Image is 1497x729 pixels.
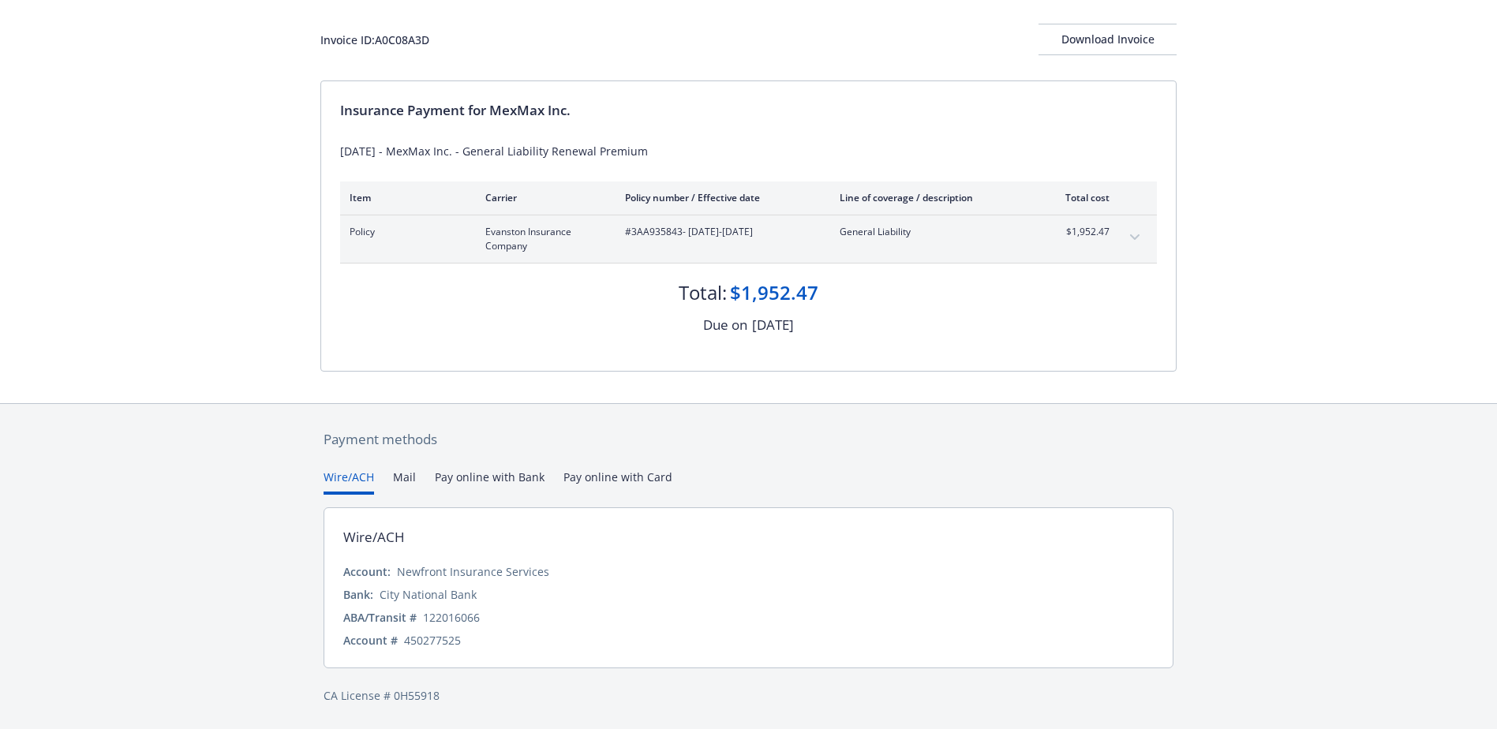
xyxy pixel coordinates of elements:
div: 450277525 [404,632,461,649]
div: Account # [343,632,398,649]
div: Account: [343,563,391,580]
div: Newfront Insurance Services [397,563,549,580]
button: expand content [1122,225,1147,250]
div: Carrier [485,191,600,204]
div: Payment methods [324,429,1173,450]
div: Line of coverage / description [840,191,1025,204]
div: Wire/ACH [343,527,405,548]
span: Policy [350,225,460,239]
span: $1,952.47 [1050,225,1110,239]
div: Download Invoice [1039,24,1177,54]
span: General Liability [840,225,1025,239]
button: Mail [393,469,416,495]
div: Invoice ID: A0C08A3D [320,32,429,48]
div: Due on [703,315,747,335]
div: ABA/Transit # [343,609,417,626]
span: #3AA935843 - [DATE]-[DATE] [625,225,814,239]
div: Policy number / Effective date [625,191,814,204]
div: City National Bank [380,586,477,603]
span: Evanston Insurance Company [485,225,600,253]
div: [DATE] - MexMax Inc. - General Liability Renewal Premium [340,143,1157,159]
div: Insurance Payment for MexMax Inc. [340,100,1157,121]
button: Pay online with Bank [435,469,545,495]
div: Total cost [1050,191,1110,204]
div: PolicyEvanston Insurance Company#3AA935843- [DATE]-[DATE]General Liability$1,952.47expand content [340,215,1157,263]
div: CA License # 0H55918 [324,687,1173,704]
div: 122016066 [423,609,480,626]
div: Total: [679,279,727,306]
button: Pay online with Card [563,469,672,495]
div: Item [350,191,460,204]
div: [DATE] [752,315,794,335]
div: $1,952.47 [730,279,818,306]
button: Wire/ACH [324,469,374,495]
div: Bank: [343,586,373,603]
button: Download Invoice [1039,24,1177,55]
